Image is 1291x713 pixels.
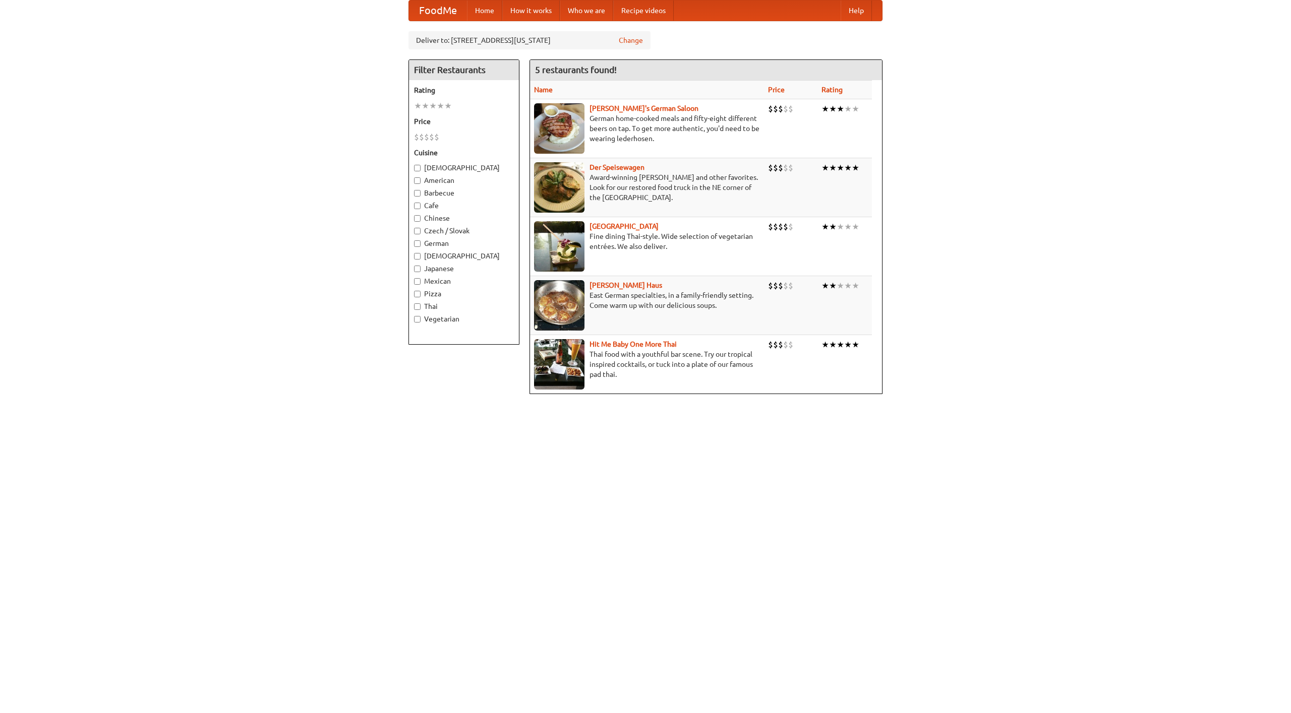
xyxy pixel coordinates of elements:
[852,162,859,173] li: ★
[844,162,852,173] li: ★
[414,226,514,236] label: Czech / Slovak
[788,339,793,350] li: $
[778,339,783,350] li: $
[844,280,852,291] li: ★
[414,188,514,198] label: Barbecue
[414,253,421,260] input: [DEMOGRAPHIC_DATA]
[414,289,514,299] label: Pizza
[414,228,421,234] input: Czech / Slovak
[414,238,514,248] label: German
[773,280,778,291] li: $
[852,280,859,291] li: ★
[535,65,617,75] ng-pluralize: 5 restaurants found!
[534,280,584,331] img: kohlhaus.jpg
[783,280,788,291] li: $
[783,339,788,350] li: $
[773,339,778,350] li: $
[773,162,778,173] li: $
[444,100,452,111] li: ★
[434,132,439,143] li: $
[590,163,644,171] b: Der Speisewagen
[424,132,429,143] li: $
[422,100,429,111] li: ★
[773,103,778,114] li: $
[534,231,760,251] p: Fine dining Thai-style. Wide selection of vegetarian entrées. We also deliver.
[534,162,584,213] img: speisewagen.jpg
[414,314,514,324] label: Vegetarian
[419,132,424,143] li: $
[768,162,773,173] li: $
[829,103,837,114] li: ★
[414,264,514,274] label: Japanese
[437,100,444,111] li: ★
[414,116,514,126] h5: Price
[821,86,843,94] a: Rating
[414,165,421,171] input: [DEMOGRAPHIC_DATA]
[837,103,844,114] li: ★
[768,221,773,232] li: $
[768,339,773,350] li: $
[590,340,677,348] a: Hit Me Baby One More Thai
[788,221,793,232] li: $
[788,280,793,291] li: $
[414,177,421,184] input: American
[590,222,659,230] a: [GEOGRAPHIC_DATA]
[590,281,662,289] a: [PERSON_NAME] Haus
[534,221,584,272] img: satay.jpg
[414,301,514,311] label: Thai
[821,339,829,350] li: ★
[852,221,859,232] li: ★
[768,103,773,114] li: $
[841,1,872,21] a: Help
[429,100,437,111] li: ★
[837,280,844,291] li: ★
[414,201,514,211] label: Cafe
[829,162,837,173] li: ★
[414,190,421,197] input: Barbecue
[837,221,844,232] li: ★
[837,162,844,173] li: ★
[590,104,698,112] a: [PERSON_NAME]'s German Saloon
[821,103,829,114] li: ★
[409,60,519,80] h4: Filter Restaurants
[414,316,421,322] input: Vegetarian
[502,1,560,21] a: How it works
[778,162,783,173] li: $
[837,339,844,350] li: ★
[783,162,788,173] li: $
[768,280,773,291] li: $
[619,35,643,45] a: Change
[467,1,502,21] a: Home
[414,303,421,310] input: Thai
[408,31,651,49] div: Deliver to: [STREET_ADDRESS][US_STATE]
[414,132,419,143] li: $
[534,86,553,94] a: Name
[414,163,514,173] label: [DEMOGRAPHIC_DATA]
[844,339,852,350] li: ★
[613,1,674,21] a: Recipe videos
[414,213,514,223] label: Chinese
[414,100,422,111] li: ★
[429,132,434,143] li: $
[844,221,852,232] li: ★
[414,251,514,261] label: [DEMOGRAPHIC_DATA]
[414,240,421,247] input: German
[783,221,788,232] li: $
[778,221,783,232] li: $
[788,103,793,114] li: $
[414,175,514,185] label: American
[783,103,788,114] li: $
[852,103,859,114] li: ★
[778,280,783,291] li: $
[788,162,793,173] li: $
[778,103,783,114] li: $
[414,266,421,272] input: Japanese
[821,280,829,291] li: ★
[414,276,514,286] label: Mexican
[534,103,584,154] img: esthers.jpg
[414,278,421,285] input: Mexican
